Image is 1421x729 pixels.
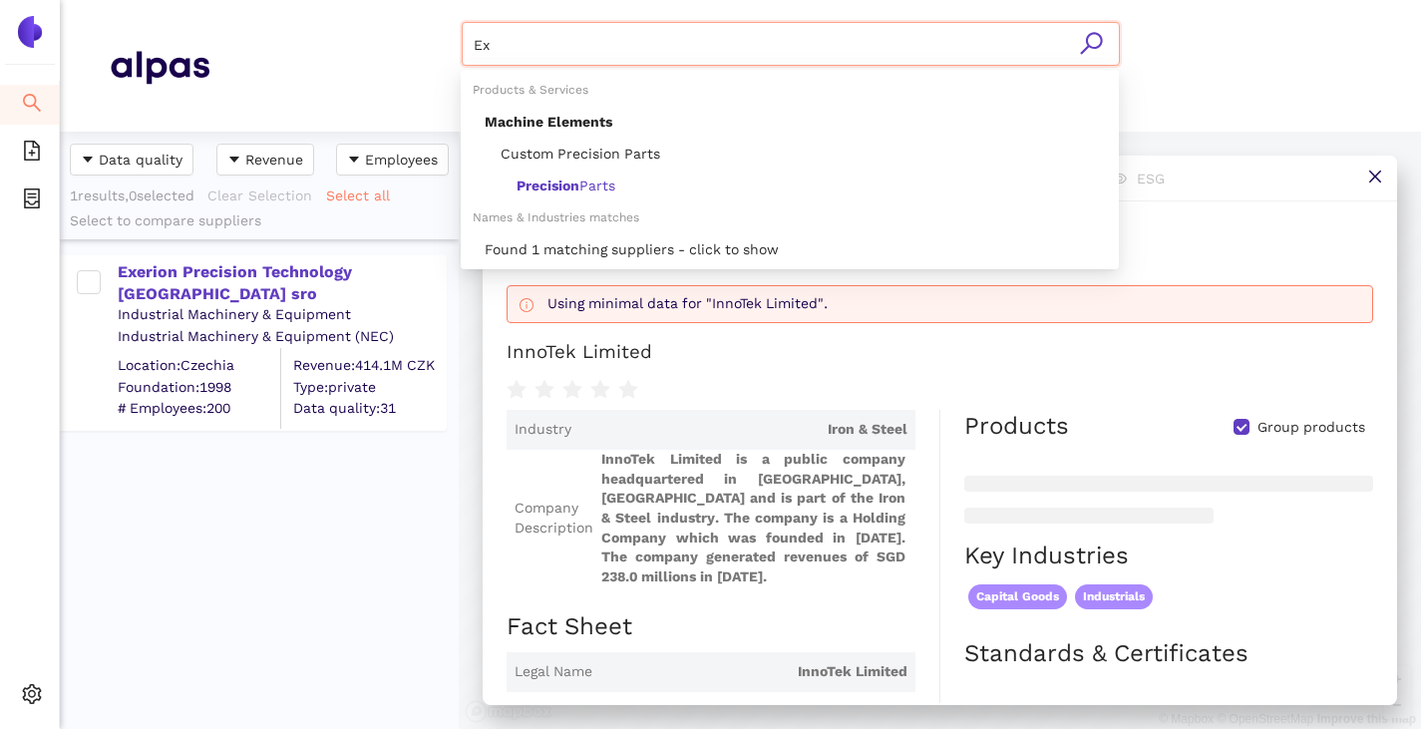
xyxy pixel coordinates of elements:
[562,380,582,400] span: star
[517,178,615,193] span: Parts
[22,182,42,221] span: container
[515,420,571,440] span: Industry
[461,201,1119,233] div: Names & Industries matches
[1352,156,1397,200] button: close
[1367,169,1383,184] span: close
[245,149,303,171] span: Revenue
[547,294,1364,314] div: Using minimal data for "InnoTek Limited".
[968,584,1067,609] span: Capital Goods
[618,380,638,400] span: star
[22,677,42,717] span: setting
[347,153,361,169] span: caret-down
[336,144,449,176] button: caret-downEmployees
[964,637,1373,671] h2: Standards & Certificates
[365,149,438,171] span: Employees
[621,702,907,722] span: public
[326,184,390,206] span: Select all
[515,662,592,682] span: Legal Name
[1113,172,1127,185] span: eye
[507,610,915,644] h2: Fact Sheet
[590,380,610,400] span: star
[507,380,527,400] span: star
[461,74,1119,106] div: Products & Services
[99,149,182,171] span: Data quality
[227,153,241,169] span: caret-down
[964,410,1069,444] div: Products
[964,540,1373,573] h2: Key Industries
[70,187,194,203] span: 1 results, 0 selected
[515,702,613,722] span: Company Type
[206,180,325,211] button: Clear Selection
[1075,584,1153,609] span: Industrials
[1079,31,1104,56] span: search
[81,153,95,169] span: caret-down
[118,326,445,346] div: Industrial Machinery & Equipment (NEC)
[14,16,46,48] img: Logo
[293,377,445,397] span: Type: private
[461,233,1119,265] div: Found 1 matching suppliers - click to show
[601,450,907,586] span: InnoTek Limited is a public company headquartered in [GEOGRAPHIC_DATA], [GEOGRAPHIC_DATA] and is ...
[1137,171,1165,186] span: ESG
[325,180,403,211] button: Select all
[118,356,280,376] div: Location: Czechia
[70,144,193,176] button: caret-downData quality
[118,377,280,397] span: Foundation: 1998
[118,399,280,419] span: # Employees: 200
[293,399,445,419] span: Data quality: 31
[485,238,1107,260] div: Found 1 matching suppliers - click to show
[600,662,907,682] span: InnoTek Limited
[520,298,533,312] span: info-circle
[517,178,579,193] b: Precision
[70,211,449,231] div: Select to compare suppliers
[22,86,42,126] span: search
[485,114,612,130] span: Machine Elements
[293,356,445,376] div: Revenue: 414.1M CZK
[507,339,652,365] div: InnoTek Limited
[1249,418,1373,438] span: Group products
[118,305,445,325] div: Industrial Machinery & Equipment
[534,380,554,400] span: star
[485,146,660,162] span: Custom Precision Parts
[216,144,314,176] button: caret-downRevenue
[515,499,593,538] span: Company Description
[22,134,42,174] span: file-add
[118,261,445,306] div: Exerion Precision Technology [GEOGRAPHIC_DATA] sro
[110,42,209,92] img: Homepage
[579,420,907,440] span: Iron & Steel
